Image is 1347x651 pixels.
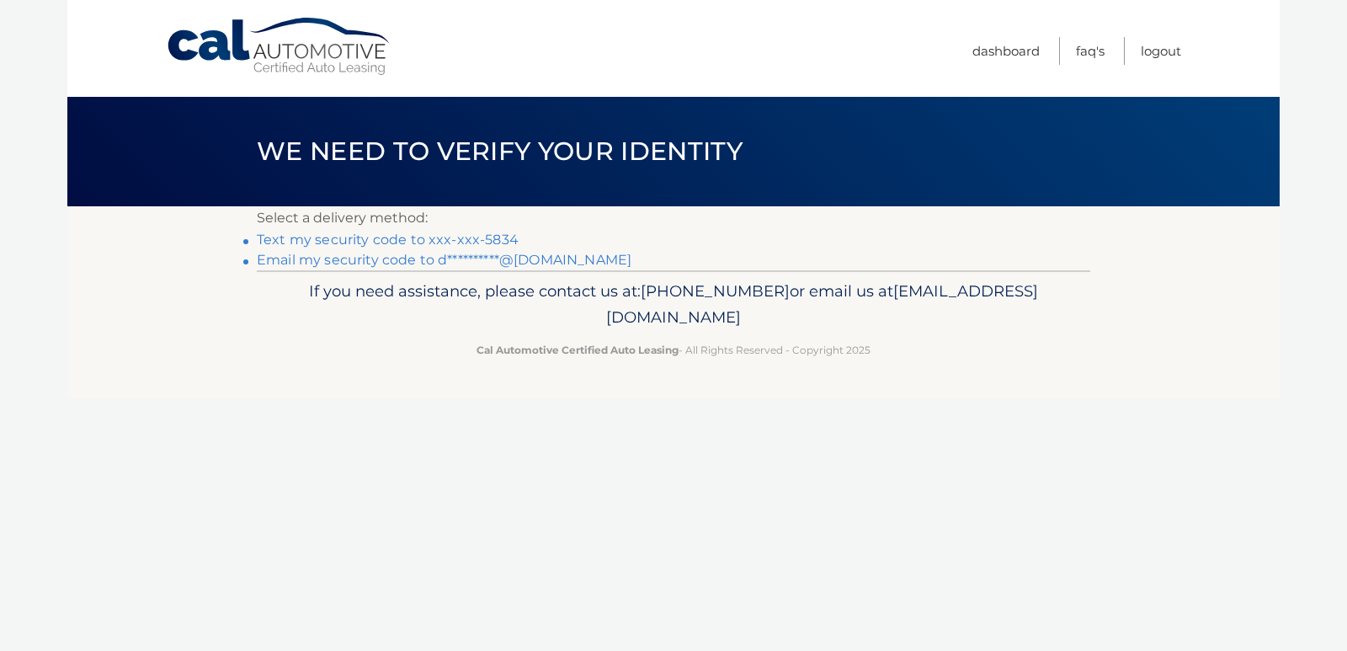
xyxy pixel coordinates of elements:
p: If you need assistance, please contact us at: or email us at [268,278,1079,332]
p: Select a delivery method: [257,206,1090,230]
span: [PHONE_NUMBER] [641,281,790,301]
a: FAQ's [1076,37,1105,65]
strong: Cal Automotive Certified Auto Leasing [477,344,679,356]
span: We need to verify your identity [257,136,743,167]
a: Cal Automotive [166,17,393,77]
a: Email my security code to d**********@[DOMAIN_NAME] [257,252,631,268]
a: Logout [1141,37,1181,65]
p: - All Rights Reserved - Copyright 2025 [268,341,1079,359]
a: Text my security code to xxx-xxx-5834 [257,232,519,248]
a: Dashboard [972,37,1040,65]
